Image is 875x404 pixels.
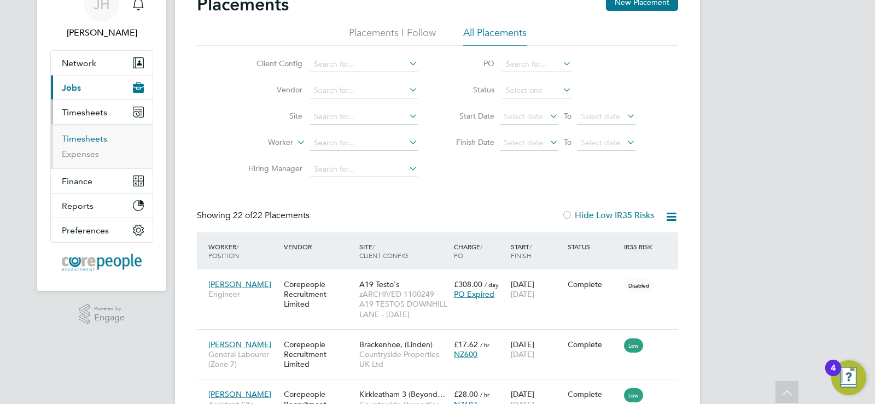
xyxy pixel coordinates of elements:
[485,280,499,289] span: / day
[51,100,153,124] button: Timesheets
[565,237,622,256] div: Status
[511,349,534,359] span: [DATE]
[51,169,153,193] button: Finance
[62,83,81,93] span: Jobs
[51,75,153,99] button: Jobs
[310,57,418,72] input: Search for...
[50,26,153,39] span: Judith Hart
[454,389,478,399] span: £28.00
[561,109,575,123] span: To
[502,83,571,98] input: Select one
[445,85,494,95] label: Status
[561,135,575,149] span: To
[240,111,302,121] label: Site
[208,289,278,299] span: Engineer
[62,176,92,186] span: Finance
[508,237,565,265] div: Start
[463,26,527,46] li: All Placements
[445,58,494,68] label: PO
[508,334,565,365] div: [DATE]
[480,341,489,349] span: / hr
[359,339,433,349] span: Brackenhoe, (Linden)
[51,51,153,75] button: Network
[51,124,153,168] div: Timesheets
[568,339,619,349] div: Complete
[310,136,418,151] input: Search for...
[624,388,643,402] span: Low
[480,390,489,399] span: / hr
[206,237,281,265] div: Worker
[310,83,418,98] input: Search for...
[454,339,478,349] span: £17.62
[62,133,107,144] a: Timesheets
[504,112,543,121] span: Select date
[624,278,654,292] span: Disabled
[230,137,293,148] label: Worker
[562,210,654,221] label: Hide Low IR35 Risks
[349,26,436,46] li: Placements I Follow
[568,279,619,289] div: Complete
[359,389,445,399] span: Kirkleatham 3 (Beyond…
[359,242,408,260] span: / Client Config
[62,149,99,159] a: Expenses
[281,274,357,315] div: Corepeople Recruitment Limited
[581,112,620,121] span: Select date
[454,289,494,299] span: PO Expired
[581,138,620,148] span: Select date
[208,339,271,349] span: [PERSON_NAME]
[233,210,310,221] span: 22 Placements
[94,313,125,323] span: Engage
[94,304,125,313] span: Powered by
[51,218,153,242] button: Preferences
[240,163,302,173] label: Hiring Manager
[206,383,678,393] a: [PERSON_NAME]Assistant Site ManagerCorepeople Recruitment LimitedKirkleatham 3 (Beyond…Countrysid...
[51,194,153,218] button: Reports
[359,279,399,289] span: A19 Testo's
[511,242,532,260] span: / Finish
[359,349,448,369] span: Countryside Properties UK Ltd
[451,237,508,265] div: Charge
[50,254,153,271] a: Go to home page
[197,210,312,221] div: Showing
[208,279,271,289] span: [PERSON_NAME]
[504,138,543,148] span: Select date
[445,111,494,121] label: Start Date
[831,360,866,395] button: Open Resource Center, 4 new notifications
[281,237,357,256] div: Vendor
[624,338,643,353] span: Low
[511,289,534,299] span: [DATE]
[240,58,302,68] label: Client Config
[233,210,253,221] span: 22 of
[621,237,659,256] div: IR35 Risk
[206,333,678,343] a: [PERSON_NAME]General Labourer (Zone 7)Corepeople Recruitment LimitedBrackenhoe, (Linden)Countrysi...
[502,57,571,72] input: Search for...
[240,85,302,95] label: Vendor
[454,242,482,260] span: / PO
[454,279,482,289] span: £308.00
[62,254,142,271] img: corepeople-logo-retina.png
[445,137,494,147] label: Finish Date
[310,109,418,125] input: Search for...
[62,107,107,118] span: Timesheets
[831,368,836,382] div: 4
[62,225,109,236] span: Preferences
[62,201,94,211] span: Reports
[208,242,239,260] span: / Position
[310,162,418,177] input: Search for...
[357,237,451,265] div: Site
[568,389,619,399] div: Complete
[508,274,565,305] div: [DATE]
[208,389,271,399] span: [PERSON_NAME]
[281,334,357,375] div: Corepeople Recruitment Limited
[206,273,678,283] a: [PERSON_NAME]EngineerCorepeople Recruitment LimitedA19 Testo'szARCHIVED 1100249 - A19 TESTOS DOWN...
[208,349,278,369] span: General Labourer (Zone 7)
[79,304,125,325] a: Powered byEngage
[454,349,477,359] span: NZ600
[62,58,96,68] span: Network
[359,289,448,319] span: zARCHIVED 1100249 - A19 TESTOS DOWNHILL LANE - [DATE]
